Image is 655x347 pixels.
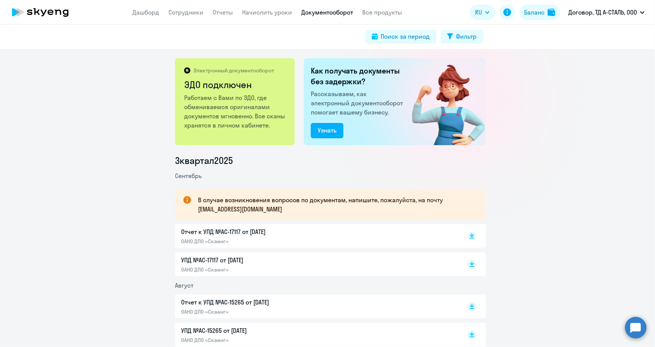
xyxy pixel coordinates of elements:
[181,326,451,344] a: УПД №AC-15265 от [DATE]ОАНО ДПО «Скаенг»
[311,65,406,87] h2: Как получать документы без задержки?
[520,5,560,20] button: Балансbalance
[181,326,342,335] p: УПД №AC-15265 от [DATE]
[181,238,342,245] p: ОАНО ДПО «Скаенг»
[181,337,342,344] p: ОАНО ДПО «Скаенг»
[198,195,472,214] p: В случае возникновения вопросов по документам, напишите, пожалуйста, на почту [EMAIL_ADDRESS][DOM...
[181,266,342,273] p: ОАНО ДПО «Скаенг»
[564,3,648,21] button: Договор, ТД А-СТАЛЬ, ООО
[381,32,430,41] div: Поиск за период
[181,255,451,273] a: УПД №AC-17117 от [DATE]ОАНО ДПО «Скаенг»
[399,58,486,145] img: connected
[181,227,342,236] p: Отчет к УПД №AC-17117 от [DATE]
[311,123,343,138] button: Узнать
[181,298,451,315] a: Отчет к УПД №AC-15265 от [DATE]ОАНО ДПО «Скаенг»
[301,8,353,16] a: Документооборот
[242,8,292,16] a: Начислить уроки
[184,79,287,91] h2: ЭДО подключен
[181,298,342,307] p: Отчет к УПД №AC-15265 от [DATE]
[181,227,451,245] a: Отчет к УПД №AC-17117 от [DATE]ОАНО ДПО «Скаенг»
[213,8,233,16] a: Отчеты
[456,32,477,41] div: Фильтр
[362,8,402,16] a: Все продукты
[184,93,287,130] p: Работаем с Вами по ЭДО, где обмениваемся оригиналами документов мгновенно. Все сканы хранятся в л...
[175,172,202,180] span: Сентябрь
[193,67,274,74] p: Электронный документооборот
[175,282,193,289] span: Август
[132,8,159,16] a: Дашборд
[175,154,486,167] li: 3 квартал 2025
[181,308,342,315] p: ОАНО ДПО «Скаенг»
[366,30,436,44] button: Поиск за период
[318,126,337,135] div: Узнать
[524,8,544,17] div: Баланс
[548,8,555,16] img: balance
[168,8,203,16] a: Сотрудники
[568,8,637,17] p: Договор, ТД А-СТАЛЬ, ООО
[470,5,495,20] button: RU
[475,8,482,17] span: RU
[181,255,342,265] p: УПД №AC-17117 от [DATE]
[311,89,406,117] p: Рассказываем, как электронный документооборот помогает вашему бизнесу.
[441,30,483,44] button: Фильтр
